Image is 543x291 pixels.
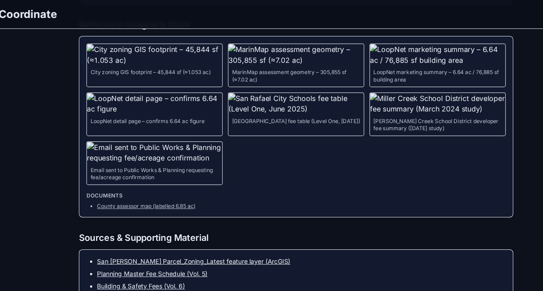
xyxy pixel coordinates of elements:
a: Coordinate [9,6,70,18]
h2: Sources & Supporting Material [89,195,454,205]
img: San Rafael City Schools fee table (Level One, June 2025) [215,78,328,96]
a: County assessor map (labelled 6.85 ac) [104,171,187,176]
figcaption: Email sent to Public Works & Planning requesting fee/acreage confirmation [95,137,209,155]
figcaption: [PERSON_NAME] Creek School District developer fee summary ([DATE] study) [334,96,448,114]
h4: Documents [95,162,448,168]
figcaption: [GEOGRAPHIC_DATA] fee table (Level One, [DATE]) [215,96,328,108]
figcaption: MarinMap assessment geometry – 305,855 sf (≈7.02 ac) [215,55,328,73]
span: Coordinate [21,6,70,18]
img: Coordinate [9,6,21,18]
img: MarinMap assessment geometry – 305,855 sf (≈7.02 ac) [215,37,328,55]
img: City zoning GIS footprint – 45,844 sf (≈1.053 ac) [95,37,209,55]
img: Miller Creek School District developer fee summary (March 2024 study) [334,78,448,96]
a: Planning Master Fee Schedule (Vol. 5) [104,227,197,233]
figcaption: City zoning GIS footprint – 45,844 sf (≈1.053 ac) [95,55,209,67]
img: Email sent to Public Works & Planning requesting fee/acreage confirmation [95,119,209,137]
img: LoopNet detail page – confirms 6.64 ac figure [95,78,209,96]
a: Sewer & Drainage Fees (Vol. 11) [104,258,181,265]
a: San [PERSON_NAME] Parcel_Zoning_Latest feature layer (ArcGIS) [104,217,267,223]
a: Public Works Service Fees (Vol. 8) [104,248,188,254]
a: Building & Safety Fees (Vol. 6) [104,238,178,244]
a: MMWD Schedule of Rates, Fees & Charges (effective [DATE]) [104,269,255,275]
button: Book a demo [484,4,534,19]
a: LGVSD Miscellaneous Fee Schedule (effective [DATE]) [104,279,237,286]
img: LoopNet marketing summary – 6.64 ac / 76,885 sf building area [334,37,448,55]
figcaption: LoopNet detail page – confirms 6.64 ac figure [95,96,209,108]
figcaption: LoopNet marketing summary – 6.64 ac / 76,885 sf building area [334,55,448,73]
